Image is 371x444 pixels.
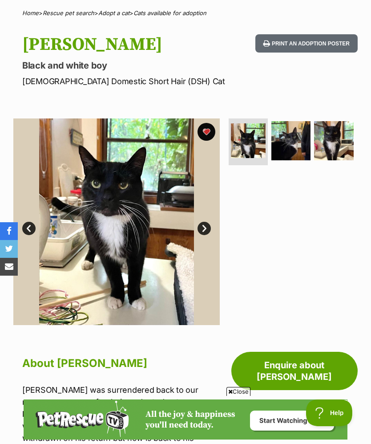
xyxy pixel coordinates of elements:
[22,222,36,235] a: Prev
[231,123,266,158] img: Photo of Callaghan
[22,34,229,55] h1: [PERSON_NAME]
[198,222,211,235] a: Next
[98,9,129,16] a: Adopt a cat
[13,118,220,325] img: Photo of Callaghan
[22,59,229,72] p: Black and white boy
[22,75,229,87] p: [DEMOGRAPHIC_DATA] Domestic Short Hair (DSH) Cat
[231,352,358,390] a: Enquire about [PERSON_NAME]
[24,399,347,440] iframe: Advertisement
[22,9,39,16] a: Home
[133,9,206,16] a: Cats available for adoption
[198,123,215,141] button: favourite
[43,9,94,16] a: Rescue pet search
[314,121,353,160] img: Photo of Callaghan
[226,387,250,396] span: Close
[255,34,358,53] button: Print an adoption poster
[271,121,311,160] img: Photo of Callaghan
[306,399,353,426] iframe: Help Scout Beacon - Open
[22,354,220,373] h2: About [PERSON_NAME]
